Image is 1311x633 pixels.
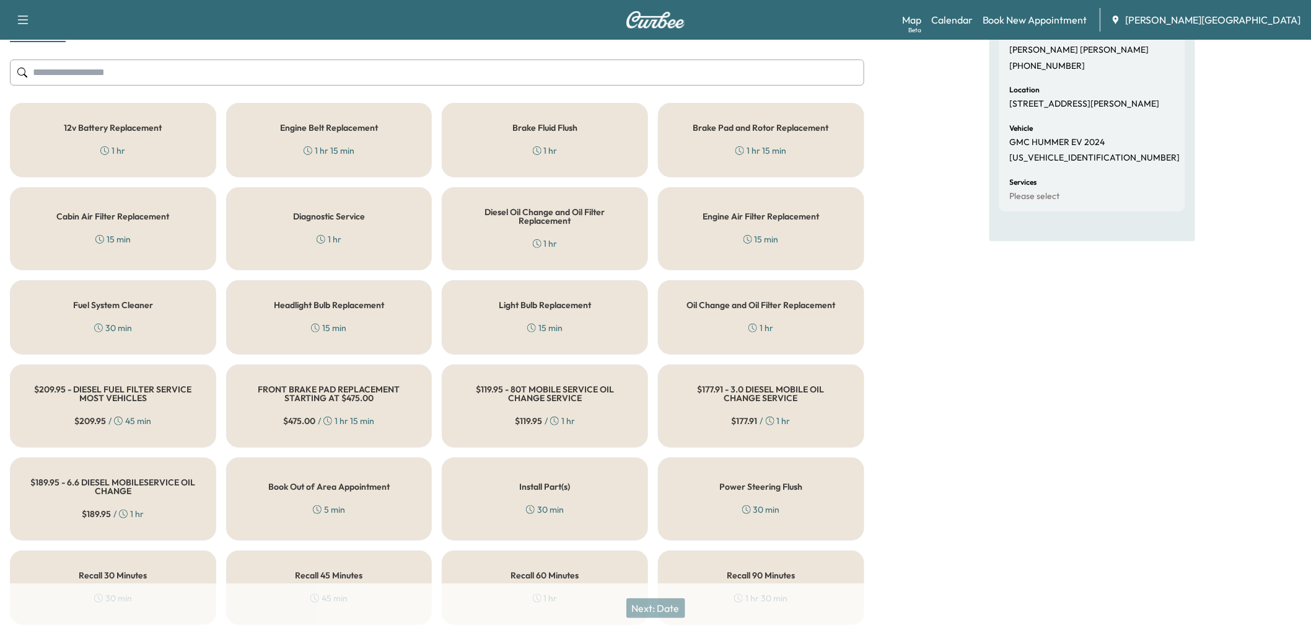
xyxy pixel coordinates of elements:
[280,123,378,132] h5: Engine Belt Replacement
[82,508,111,520] span: $ 189.95
[313,503,345,516] div: 5 min
[268,482,390,491] h5: Book Out of Area Appointment
[520,482,571,491] h5: Install Part(s)
[30,478,196,495] h5: $189.95 - 6.6 DIESEL MOBILESERVICE OIL CHANGE
[902,12,921,27] a: MapBeta
[1009,179,1037,186] h6: Services
[727,571,795,580] h5: Recall 90 Minutes
[64,123,162,132] h5: 12v Battery Replacement
[247,385,412,402] h5: FRONT BRAKE PAD REPLACEMENT STARTING AT $475.00
[527,322,563,334] div: 15 min
[742,503,780,516] div: 30 min
[732,415,791,427] div: / 1 hr
[678,385,844,402] h5: $177.91 - 3.0 DIESEL MOBILE OIL CHANGE SERVICE
[74,415,106,427] span: $ 209.95
[515,415,575,427] div: / 1 hr
[1009,125,1033,132] h6: Vehicle
[908,25,921,35] div: Beta
[533,237,558,250] div: 1 hr
[743,233,779,246] div: 15 min
[30,385,196,402] h5: $209.95 - DIESEL FUEL FILTER SERVICE MOST VEHICLES
[693,123,829,132] h5: Brake Pad and Rotor Replacement
[1009,45,1149,56] p: [PERSON_NAME] [PERSON_NAME]
[748,322,773,334] div: 1 hr
[79,571,147,580] h5: Recall 30 Minutes
[1009,61,1085,72] p: [PHONE_NUMBER]
[1009,32,1041,40] h6: Customer
[1009,153,1180,164] p: [US_VEHICLE_IDENTIFICATION_NUMBER]
[732,415,758,427] span: $ 177.91
[94,322,132,334] div: 30 min
[735,144,786,157] div: 1 hr 15 min
[511,571,579,580] h5: Recall 60 Minutes
[1009,99,1159,110] p: [STREET_ADDRESS][PERSON_NAME]
[1126,12,1301,27] span: [PERSON_NAME][GEOGRAPHIC_DATA]
[1009,86,1040,94] h6: Location
[100,144,125,157] div: 1 hr
[283,415,315,427] span: $ 475.00
[1009,191,1059,202] p: Please select
[317,233,341,246] div: 1 hr
[719,482,802,491] h5: Power Steering Flush
[95,233,131,246] div: 15 min
[526,503,564,516] div: 30 min
[499,301,591,309] h5: Light Bulb Replacement
[626,11,685,29] img: Curbee Logo
[931,12,973,27] a: Calendar
[56,212,169,221] h5: Cabin Air Filter Replacement
[703,212,819,221] h5: Engine Air Filter Replacement
[462,385,628,402] h5: $119.95 - 80T MOBILE SERVICE OIL CHANGE SERVICE
[283,415,374,427] div: / 1 hr 15 min
[515,415,542,427] span: $ 119.95
[311,322,346,334] div: 15 min
[274,301,384,309] h5: Headlight Bulb Replacement
[82,508,144,520] div: / 1 hr
[462,208,628,225] h5: Diesel Oil Change and Oil Filter Replacement
[1009,137,1105,148] p: GMC HUMMER EV 2024
[73,301,153,309] h5: Fuel System Cleaner
[533,144,558,157] div: 1 hr
[293,212,365,221] h5: Diagnostic Service
[686,301,835,309] h5: Oil Change and Oil Filter Replacement
[295,571,362,580] h5: Recall 45 Minutes
[512,123,577,132] h5: Brake Fluid Flush
[983,12,1087,27] a: Book New Appointment
[304,144,354,157] div: 1 hr 15 min
[74,415,151,427] div: / 45 min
